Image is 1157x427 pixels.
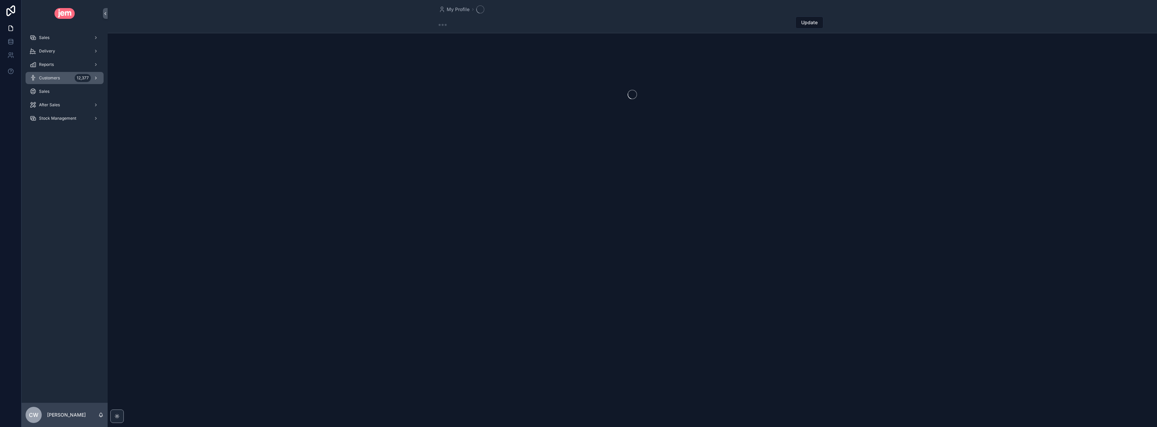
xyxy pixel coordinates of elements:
[39,48,55,54] span: Delivery
[47,412,86,418] p: [PERSON_NAME]
[26,32,104,44] a: Sales
[54,8,75,19] img: App logo
[39,89,49,94] span: Sales
[75,74,91,82] div: 12,377
[801,19,818,26] span: Update
[795,16,823,29] button: Update
[39,35,49,40] span: Sales
[447,6,470,13] span: My Profile
[439,6,470,13] a: My Profile
[26,72,104,84] a: Customers12,377
[26,112,104,124] a: Stock Management
[26,99,104,111] a: After Sales
[26,45,104,57] a: Delivery
[39,102,60,108] span: After Sales
[39,75,60,81] span: Customers
[26,59,104,71] a: Reports
[22,27,108,133] div: scrollable content
[39,62,54,67] span: Reports
[39,116,76,121] span: Stock Management
[26,85,104,98] a: Sales
[29,411,38,419] span: CW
